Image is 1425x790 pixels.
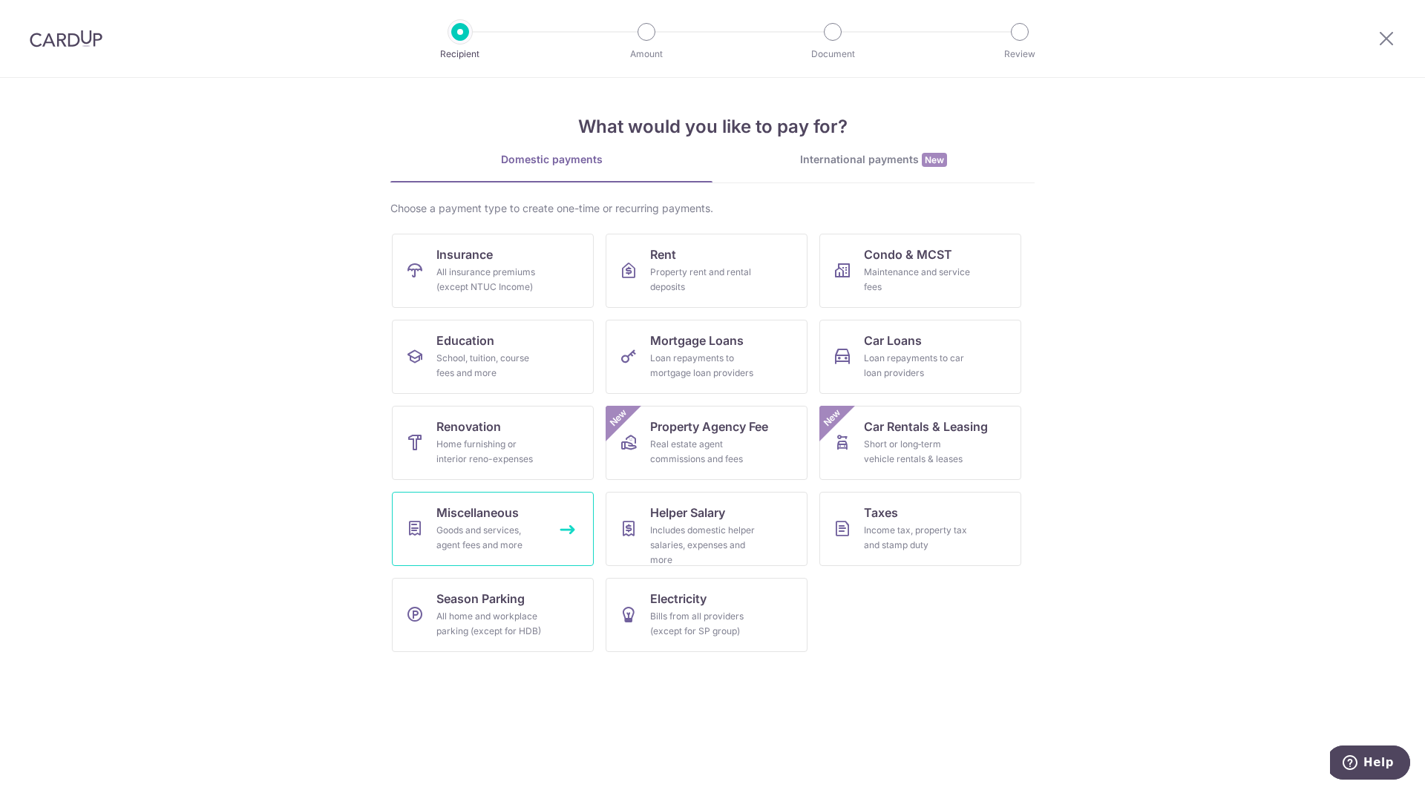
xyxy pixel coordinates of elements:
[392,492,594,566] a: MiscellaneousGoods and services, agent fees and more
[650,418,768,435] span: Property Agency Fee
[650,332,744,349] span: Mortgage Loans
[392,320,594,394] a: EducationSchool, tuition, course fees and more
[606,234,807,308] a: RentProperty rent and rental deposits
[405,47,515,62] p: Recipient
[33,10,64,24] span: Help
[864,265,971,294] div: Maintenance and service fees
[436,504,519,521] span: Miscellaneous
[650,504,725,521] span: Helper Salary
[436,332,494,349] span: Education
[819,320,1021,394] a: Car LoansLoan repayments to car loan providers
[436,351,543,381] div: School, tuition, course fees and more
[392,406,594,480] a: RenovationHome furnishing or interior reno-expenses
[436,590,525,608] span: Season Parking
[650,265,757,294] div: Property rent and rental deposits
[392,234,594,308] a: InsuranceAll insurance premiums (except NTUC Income)
[965,47,1075,62] p: Review
[436,265,543,294] div: All insurance premiums (except NTUC Income)
[606,406,807,480] a: Property Agency FeeReal estate agent commissions and feesNew
[922,153,947,167] span: New
[436,609,543,639] div: All home and workplace parking (except for HDB)
[864,437,971,467] div: Short or long‑term vehicle rentals & leases
[650,351,757,381] div: Loan repayments to mortgage loan providers
[592,47,701,62] p: Amount
[436,523,543,553] div: Goods and services, agent fees and more
[650,437,757,467] div: Real estate agent commissions and fees
[436,437,543,467] div: Home furnishing or interior reno-expenses
[864,246,952,263] span: Condo & MCST
[864,523,971,553] div: Income tax, property tax and stamp duty
[650,609,757,639] div: Bills from all providers (except for SP group)
[712,152,1035,168] div: International payments
[606,406,631,430] span: New
[778,47,888,62] p: Document
[606,578,807,652] a: ElectricityBills from all providers (except for SP group)
[390,201,1035,216] div: Choose a payment type to create one-time or recurring payments.
[819,492,1021,566] a: TaxesIncome tax, property tax and stamp duty
[650,590,707,608] span: Electricity
[820,406,845,430] span: New
[392,578,594,652] a: Season ParkingAll home and workplace parking (except for HDB)
[390,113,1035,140] h4: What would you like to pay for?
[819,406,1021,480] a: Car Rentals & LeasingShort or long‑term vehicle rentals & leasesNew
[819,234,1021,308] a: Condo & MCSTMaintenance and service fees
[606,492,807,566] a: Helper SalaryIncludes domestic helper salaries, expenses and more
[436,246,493,263] span: Insurance
[436,418,501,435] span: Renovation
[606,320,807,394] a: Mortgage LoansLoan repayments to mortgage loan providers
[864,351,971,381] div: Loan repayments to car loan providers
[650,523,757,567] div: Includes domestic helper salaries, expenses and more
[650,246,676,263] span: Rent
[864,504,898,521] span: Taxes
[864,418,988,435] span: Car Rentals & Leasing
[864,332,922,349] span: Car Loans
[30,30,102,47] img: CardUp
[1330,745,1410,783] iframe: Opens a widget where you can find more information
[390,152,712,167] div: Domestic payments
